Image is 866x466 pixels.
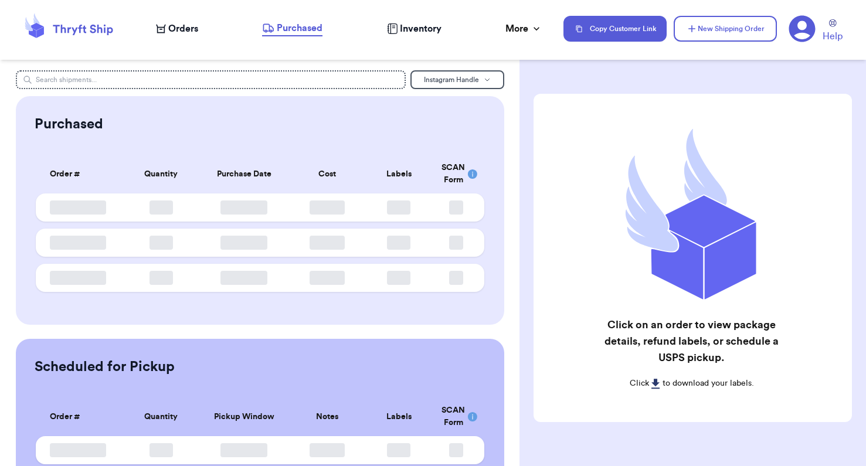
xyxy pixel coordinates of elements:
[35,115,103,134] h2: Purchased
[125,397,197,436] th: Quantity
[674,16,777,42] button: New Shipping Order
[442,404,470,429] div: SCAN Form
[291,397,363,436] th: Notes
[197,397,291,436] th: Pickup Window
[36,397,125,436] th: Order #
[36,155,125,193] th: Order #
[823,19,843,43] a: Help
[363,155,434,193] th: Labels
[563,16,667,42] button: Copy Customer Link
[363,397,434,436] th: Labels
[156,22,198,36] a: Orders
[823,29,843,43] span: Help
[16,70,406,89] input: Search shipments...
[262,21,322,36] a: Purchased
[168,22,198,36] span: Orders
[125,155,197,193] th: Quantity
[197,155,291,193] th: Purchase Date
[424,76,479,83] span: Instagram Handle
[442,162,470,186] div: SCAN Form
[291,155,363,193] th: Cost
[410,70,504,89] button: Instagram Handle
[35,358,175,376] h2: Scheduled for Pickup
[387,22,442,36] a: Inventory
[603,317,781,366] h2: Click on an order to view package details, refund labels, or schedule a USPS pickup.
[603,377,781,389] p: Click to download your labels.
[505,22,542,36] div: More
[400,22,442,36] span: Inventory
[277,21,322,35] span: Purchased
